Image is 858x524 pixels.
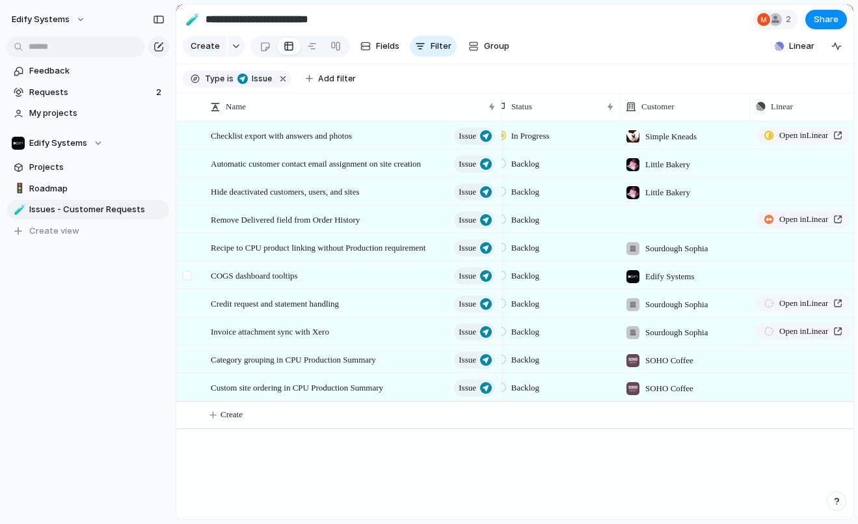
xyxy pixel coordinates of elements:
[484,40,509,53] span: Group
[645,186,690,199] span: Little Bakery
[410,36,457,57] button: Filter
[29,161,165,174] span: Projects
[511,214,539,227] span: Backlog
[6,9,92,30] button: Edify Systems
[459,183,476,201] span: Issue
[786,13,795,26] span: 2
[454,156,495,172] button: Issue
[12,182,25,195] button: 🚦
[211,128,352,143] span: Checklist export with answers and photos
[789,40,814,53] span: Linear
[459,323,476,341] span: Issue
[645,130,697,143] span: Simple Kneads
[805,10,847,29] button: Share
[185,10,200,28] div: 🧪
[7,158,169,177] a: Projects
[511,269,539,283] span: Backlog
[459,211,476,229] span: Issue
[511,297,539,310] span: Backlog
[205,73,224,85] span: Type
[756,211,850,228] a: Open inLinear
[454,184,495,200] button: Issue
[454,240,495,256] button: Issue
[756,127,850,144] a: Open inLinear
[7,200,169,219] a: 🧪Issues - Customer Requests
[29,182,165,195] span: Roadmap
[14,202,23,217] div: 🧪
[756,323,850,340] a: Open inLinear
[511,130,550,143] span: In Progress
[511,158,539,171] span: Backlog
[211,324,329,338] span: Invoice attachment sync with Xero
[12,203,25,216] button: 🧪
[645,298,708,311] span: Sourdough Sophia
[645,270,694,283] span: Edify Systems
[771,100,793,113] span: Linear
[454,128,495,145] button: Issue
[756,295,850,312] a: Open inLinear
[7,61,169,81] a: Feedback
[29,64,165,77] span: Feedback
[779,325,828,338] span: Open in Linear
[7,103,169,123] a: My projects
[235,72,275,86] button: Issue
[211,379,383,394] span: Custom site ordering in CPU Production Summary
[355,36,405,57] button: Fields
[221,408,243,421] span: Create
[459,351,476,369] span: Issue
[227,73,234,85] span: is
[7,221,169,241] button: Create view
[431,40,451,53] span: Filter
[459,127,476,145] span: Issue
[248,73,272,85] span: Issue
[511,353,539,366] span: Backlog
[645,382,693,395] span: SOHO Coffee
[7,83,169,102] a: Requests2
[211,240,425,255] span: Recipe to CPU product linking without Production requirement
[459,379,476,397] span: Issue
[779,129,828,142] span: Open in Linear
[454,296,495,312] button: Issue
[645,242,708,255] span: Sourdough Sophia
[376,40,399,53] span: Fields
[641,100,675,113] span: Customer
[459,239,476,257] span: Issue
[511,186,539,199] span: Backlog
[318,73,356,85] span: Add filter
[29,107,165,120] span: My projects
[459,295,476,313] span: Issue
[7,179,169,199] a: 🚦Roadmap
[12,13,70,26] span: Edify Systems
[7,133,169,153] button: Edify Systems
[645,158,690,171] span: Little Bakery
[454,268,495,284] button: Issue
[211,268,298,283] span: COGS dashboard tooltips
[211,184,360,199] span: Hide deactivated customers, users, and sites
[29,137,87,150] span: Edify Systems
[211,156,421,171] span: Automatic customer contact email assignment on site creation
[454,352,495,368] button: Issue
[459,155,476,173] span: Issue
[779,297,828,310] span: Open in Linear
[211,352,376,366] span: Category grouping in CPU Production Summary
[29,225,79,238] span: Create view
[224,72,236,86] button: is
[454,212,495,228] button: Issue
[779,213,828,226] span: Open in Linear
[462,36,516,57] button: Group
[226,100,246,113] span: Name
[183,36,226,57] button: Create
[770,36,820,56] button: Linear
[511,381,539,394] span: Backlog
[14,181,23,196] div: 🚦
[182,9,203,30] button: 🧪
[211,296,339,310] span: Credit request and statement handling
[511,325,539,338] span: Backlog
[645,354,693,367] span: SOHO Coffee
[454,324,495,340] button: Issue
[454,379,495,396] button: Issue
[511,100,532,113] span: Status
[459,267,476,285] span: Issue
